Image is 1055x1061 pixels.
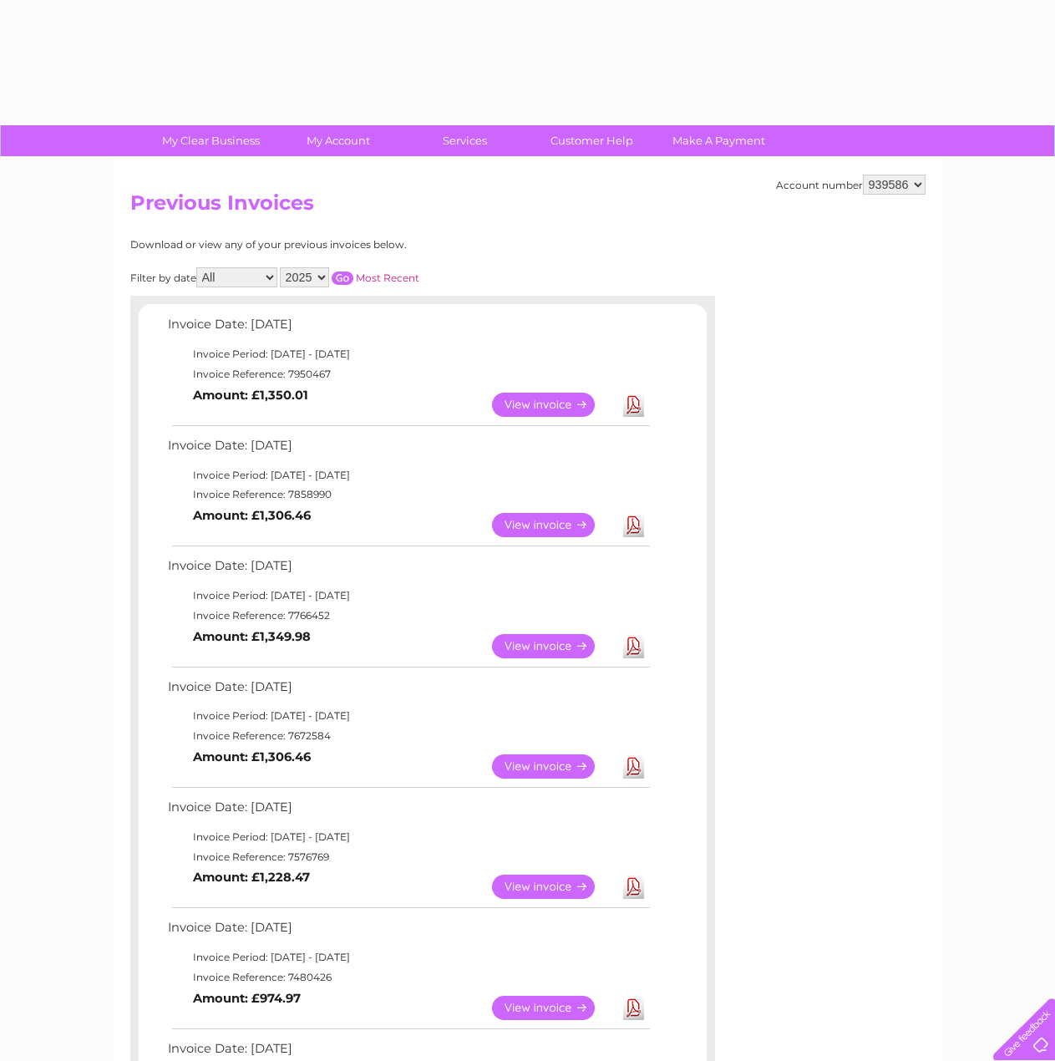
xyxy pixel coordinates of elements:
[142,125,280,156] a: My Clear Business
[164,344,652,364] td: Invoice Period: [DATE] - [DATE]
[193,508,311,523] b: Amount: £1,306.46
[193,991,301,1006] b: Amount: £974.97
[492,393,615,417] a: View
[623,875,644,899] a: Download
[523,125,661,156] a: Customer Help
[164,847,652,867] td: Invoice Reference: 7576769
[164,555,652,586] td: Invoice Date: [DATE]
[164,364,652,384] td: Invoice Reference: 7950467
[164,606,652,626] td: Invoice Reference: 7766452
[164,586,652,606] td: Invoice Period: [DATE] - [DATE]
[623,634,644,658] a: Download
[164,465,652,485] td: Invoice Period: [DATE] - [DATE]
[164,434,652,465] td: Invoice Date: [DATE]
[164,726,652,746] td: Invoice Reference: 7672584
[492,875,615,899] a: View
[650,125,788,156] a: Make A Payment
[623,513,644,537] a: Download
[164,796,652,827] td: Invoice Date: [DATE]
[164,947,652,967] td: Invoice Period: [DATE] - [DATE]
[164,313,652,344] td: Invoice Date: [DATE]
[164,676,652,707] td: Invoice Date: [DATE]
[130,239,569,251] div: Download or view any of your previous invoices below.
[193,749,311,764] b: Amount: £1,306.46
[193,870,310,885] b: Amount: £1,228.47
[776,175,926,195] div: Account number
[193,629,311,644] b: Amount: £1,349.98
[623,996,644,1020] a: Download
[492,996,615,1020] a: View
[396,125,534,156] a: Services
[623,754,644,779] a: Download
[164,827,652,847] td: Invoice Period: [DATE] - [DATE]
[623,393,644,417] a: Download
[492,754,615,779] a: View
[492,634,615,658] a: View
[269,125,407,156] a: My Account
[164,967,652,987] td: Invoice Reference: 7480426
[130,267,569,287] div: Filter by date
[164,706,652,726] td: Invoice Period: [DATE] - [DATE]
[130,191,926,223] h2: Previous Invoices
[164,916,652,947] td: Invoice Date: [DATE]
[193,388,308,403] b: Amount: £1,350.01
[492,513,615,537] a: View
[356,272,419,284] a: Most Recent
[164,485,652,505] td: Invoice Reference: 7858990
